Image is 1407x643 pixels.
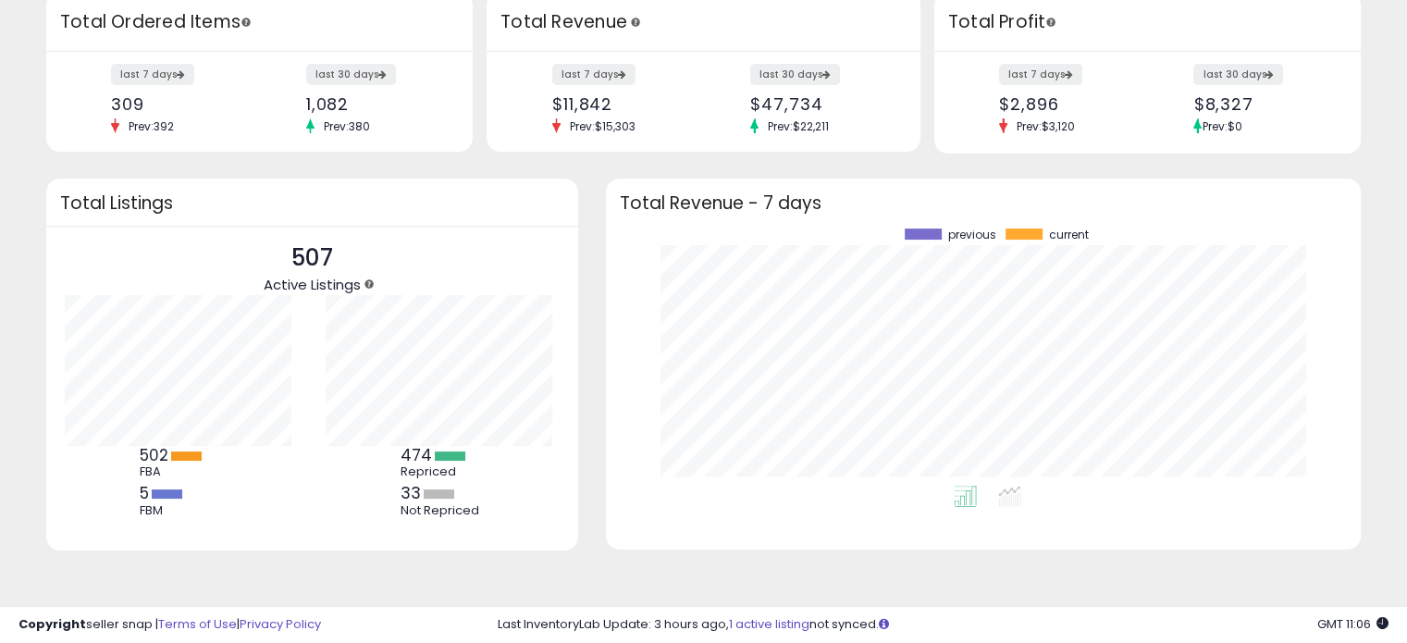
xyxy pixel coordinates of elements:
[240,615,321,633] a: Privacy Policy
[999,64,1082,85] label: last 7 days
[1049,229,1089,241] span: current
[999,94,1133,114] div: $2,896
[140,444,168,466] b: 502
[552,94,690,114] div: $11,842
[750,64,840,85] label: last 30 days
[879,618,889,630] i: Click here to read more about un-synced listings.
[19,615,86,633] strong: Copyright
[627,14,644,31] div: Tooltip anchor
[60,196,564,210] h3: Total Listings
[111,94,245,114] div: 309
[561,118,645,134] span: Prev: $15,303
[552,64,636,85] label: last 7 days
[500,9,907,35] h3: Total Revenue
[498,616,1388,634] div: Last InventoryLab Update: 3 hours ago, not synced.
[1007,118,1084,134] span: Prev: $3,120
[401,464,484,479] div: Repriced
[1043,14,1059,31] div: Tooltip anchor
[264,275,361,294] span: Active Listings
[1193,94,1327,114] div: $8,327
[948,229,996,241] span: previous
[948,9,1347,35] h3: Total Profit
[1317,615,1388,633] span: 2025-10-14 11:06 GMT
[119,118,183,134] span: Prev: 392
[361,276,377,292] div: Tooltip anchor
[315,118,379,134] span: Prev: 380
[264,241,361,276] p: 507
[306,94,440,114] div: 1,082
[19,616,321,634] div: seller snap | |
[759,118,838,134] span: Prev: $22,211
[1193,64,1283,85] label: last 30 days
[111,64,194,85] label: last 7 days
[401,482,421,504] b: 33
[140,503,223,518] div: FBM
[401,444,432,466] b: 474
[140,464,223,479] div: FBA
[158,615,237,633] a: Terms of Use
[750,94,888,114] div: $47,734
[238,14,254,31] div: Tooltip anchor
[401,503,484,518] div: Not Repriced
[140,482,149,504] b: 5
[729,615,809,633] a: 1 active listing
[306,64,396,85] label: last 30 days
[1202,118,1241,134] span: Prev: $0
[620,196,1347,210] h3: Total Revenue - 7 days
[60,9,459,35] h3: Total Ordered Items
